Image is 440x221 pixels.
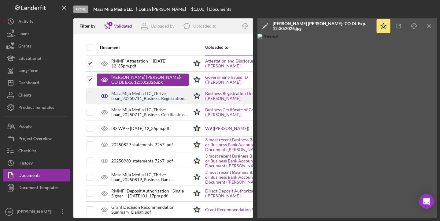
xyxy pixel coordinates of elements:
[15,206,55,219] div: [PERSON_NAME]
[111,158,173,163] div: 20250930-statements-7267-.pdf
[3,206,70,218] button: JB[PERSON_NAME]
[205,154,282,168] a: 3 most recent Business Bank Statements or Business Bank Account Supporting Document ([PERSON_NAME])
[151,24,175,29] div: Uploaded by
[3,145,70,157] button: Checklist
[209,7,231,12] div: Documents
[18,120,31,134] div: People
[3,15,70,28] button: Activity
[3,120,70,132] button: People
[205,126,249,131] a: W9 ([PERSON_NAME])
[18,40,31,54] div: Grants
[3,132,70,145] button: Project Overview
[111,205,189,215] div: Grant Decision Recommendation Summary_Daliah.pdf
[3,89,70,101] button: Clients
[111,172,189,182] div: Masa Mija Media LLC_Thrive Loan_20250819_Business Bank Statements (3 months)_1.pdf
[111,75,183,85] div: [PERSON_NAME] [PERSON_NAME]- CO DL Exp. 12:30:2026.jpg
[111,142,173,147] div: 20250829-statements-7267-.pdf
[18,145,36,158] div: Checklist
[3,169,70,181] button: Documents
[18,181,58,195] div: Document Templates
[108,21,113,27] div: 1
[18,52,41,66] div: Educational
[205,91,282,101] a: Business Registration Document ([PERSON_NAME])
[205,107,282,117] a: Business Certificate of Good Standing ([PERSON_NAME])
[18,77,39,90] div: Dashboard
[18,15,33,29] div: Activity
[257,34,437,218] img: Preview
[3,101,70,113] button: Product Templates
[100,45,189,50] div: Document
[18,169,40,183] div: Documents
[18,132,52,146] div: Project Overview
[111,59,189,68] div: RMMFI Attestation -- [DATE] 12_35pm.pdf
[79,24,100,29] div: Filter by
[3,157,70,169] button: History
[419,194,434,209] div: Open Intercom Messenger
[3,77,70,89] button: Dashboard
[111,91,189,101] div: Masa Mija Media LLC_Thrive Loan_20250711_Business Registration Document_1.pdf
[205,75,282,85] a: Government-Issued ID ([PERSON_NAME])
[3,181,70,194] button: Document Templates
[191,7,204,12] div: $1,000
[3,52,70,64] button: Educational
[3,64,70,77] button: Long-Term
[139,7,191,12] div: Daliah [PERSON_NAME]
[3,28,70,40] button: Loans
[7,210,11,214] text: JB
[18,64,39,78] div: Long-Term
[273,21,373,31] div: [PERSON_NAME] [PERSON_NAME]- CO DL Exp. 12:30:2026.jpg
[18,28,29,41] div: Loans
[93,7,133,12] b: Masa Mija Media LLC
[111,126,169,131] div: IRS W9 -- [DATE] 12_36pm.pdf
[73,6,88,13] div: Done
[205,189,282,198] a: Direct Deposit Authorization ([PERSON_NAME])
[205,137,282,152] a: 3 most recent Business Bank Statements or Business Bank Account Supporting Document ([PERSON_NAME])
[193,24,216,29] div: Uploaded to
[18,89,31,103] div: Clients
[3,40,70,52] button: Grants
[114,24,132,29] div: Validated
[111,189,189,198] div: RMMFI Deposit Authorization - Single Signer -- [DATE] 01_17pm.pdf
[205,45,243,50] div: Uploaded to
[18,157,33,171] div: History
[205,207,264,212] a: Grant Recommendation Memo
[205,59,282,68] a: Attestation and Disclosures ([PERSON_NAME])
[18,101,54,115] div: Product Templates
[111,107,189,117] div: Masa Mija Media LLC_Thrive Loan_20250711_Business Certificate of Good Standing_1.pdf
[205,170,282,185] a: 3 most recent Business Bank Statements or Business Bank Account Supporting Document ([PERSON_NAME])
